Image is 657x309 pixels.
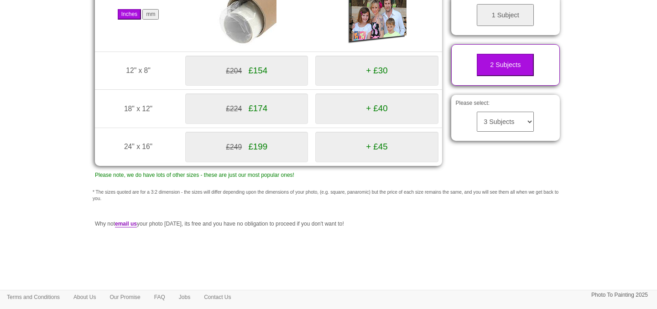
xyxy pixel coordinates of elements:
button: mm [142,9,159,20]
a: FAQ [147,290,172,304]
span: 18" x 12" [124,105,152,113]
a: About Us [67,290,103,304]
a: Contact Us [197,290,238,304]
span: £174 [248,103,267,113]
p: Please note, we do have lots of other sizes - these are just our most popular ones! [95,170,442,180]
span: £204 [226,67,242,75]
span: 12" x 8" [126,67,151,74]
span: + £45 [366,142,387,151]
p: Why not your photo [DATE], its free and you have no obligation to proceed if you don't want to! [95,219,562,229]
button: 2 Subjects [477,54,534,76]
span: £249 [226,143,242,151]
div: Please select: [451,95,560,141]
span: £224 [226,105,242,113]
button: Inches [118,9,141,20]
a: Our Promise [103,290,147,304]
span: 24" x 16" [124,143,152,150]
span: + £30 [366,66,387,75]
p: * The sizes quoted are for a 3:2 dimension - the sizes will differ depending upon the dimensions ... [93,189,564,202]
span: £154 [248,66,267,75]
button: 1 Subject [477,4,534,26]
span: + £40 [366,103,387,113]
span: £199 [248,142,267,151]
p: Photo To Painting 2025 [591,290,648,300]
a: Jobs [172,290,197,304]
a: email us [115,221,137,227]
